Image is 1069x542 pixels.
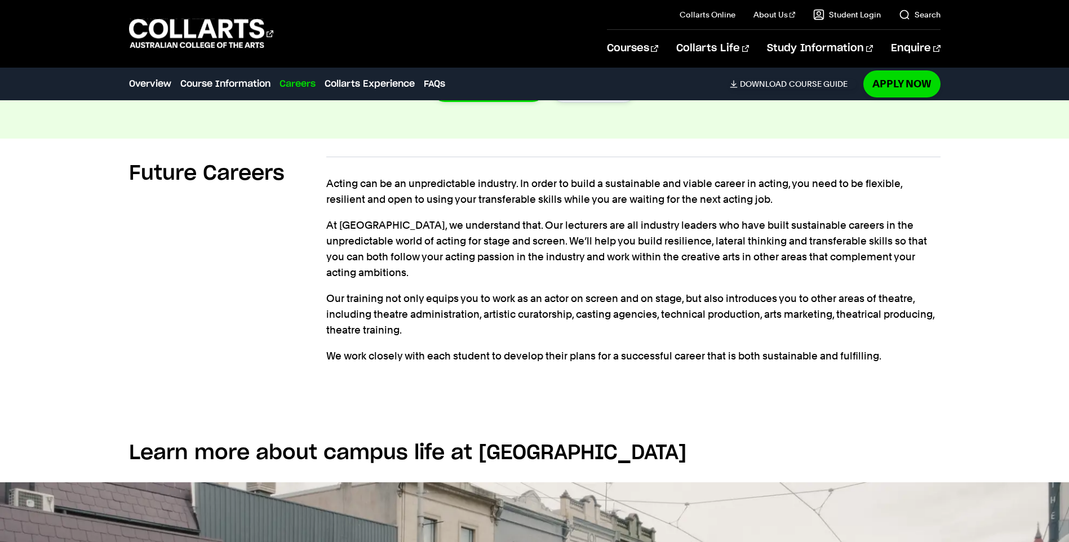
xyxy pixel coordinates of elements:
[753,9,795,20] a: About Us
[899,9,941,20] a: Search
[326,348,941,364] p: We work closely with each student to develop their plans for a successful career that is both sus...
[280,77,316,91] a: Careers
[607,30,658,67] a: Courses
[325,77,415,91] a: Collarts Experience
[180,77,270,91] a: Course Information
[326,176,941,207] p: Acting can be an unpredictable industry. In order to build a sustainable and viable career in act...
[424,77,445,91] a: FAQs
[863,70,941,97] a: Apply Now
[740,79,787,89] span: Download
[730,79,857,89] a: DownloadCourse Guide
[680,9,735,20] a: Collarts Online
[129,17,273,50] div: Go to homepage
[813,9,881,20] a: Student Login
[326,217,941,281] p: At [GEOGRAPHIC_DATA], we understand that. Our lecturers are all industry leaders who have built s...
[129,441,941,465] h2: Learn more about campus life at [GEOGRAPHIC_DATA]
[891,30,940,67] a: Enquire
[326,291,941,338] p: Our training not only equips you to work as an actor on screen and on stage, but also introduces ...
[129,77,171,91] a: Overview
[129,161,285,186] h2: Future Careers
[676,30,749,67] a: Collarts Life
[767,30,873,67] a: Study Information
